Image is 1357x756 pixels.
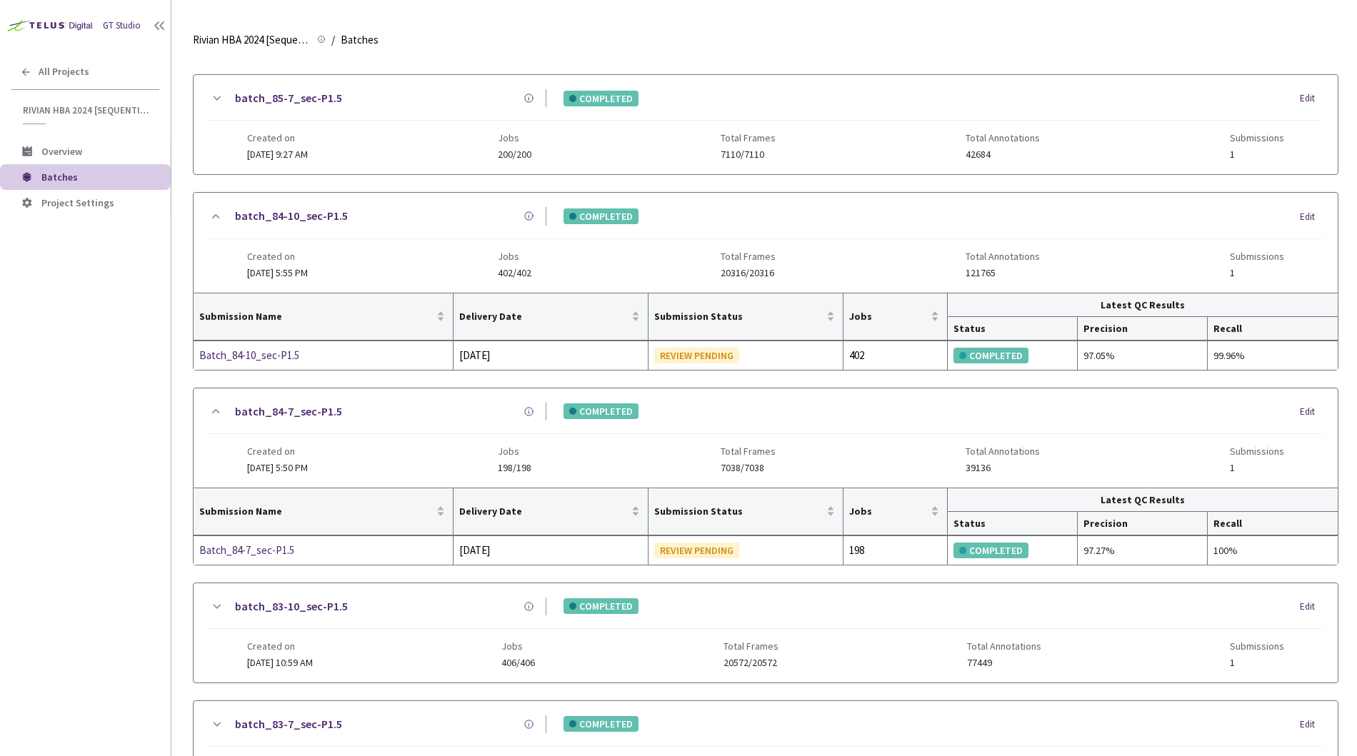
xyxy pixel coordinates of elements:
th: Submission Status [649,293,843,341]
div: COMPLETED [564,598,639,614]
div: GT Studio [103,19,141,33]
span: 20316/20316 [721,268,776,278]
th: Precision [1078,512,1208,535]
span: Overview [41,145,82,158]
span: Rivian HBA 2024 [Sequential] [193,31,309,49]
th: Latest QC Results [948,488,1338,512]
span: 1 [1230,657,1284,668]
span: 39136 [966,463,1040,473]
span: Created on [247,132,308,143]
span: Total Frames [721,132,776,143]
div: 402 [849,347,941,364]
a: batch_83-10_sec-P1.5 [235,598,348,615]
span: Project Settings [41,196,114,209]
div: [DATE] [459,347,642,364]
span: [DATE] 5:55 PM [247,266,308,279]
span: 200/200 [498,149,531,160]
div: 97.27% [1083,543,1201,558]
div: batch_83-10_sec-P1.5COMPLETEDEditCreated on[DATE] 10:59 AMJobs406/406Total Frames20572/20572Total... [194,583,1338,682]
span: Created on [247,251,308,262]
th: Submission Name [194,488,454,535]
span: Jobs [501,640,535,652]
div: REVIEW PENDING [654,543,739,558]
div: Edit [1300,91,1323,106]
div: COMPLETED [564,716,639,732]
th: Submission Name [194,293,454,341]
span: 1 [1230,463,1284,473]
span: Created on [247,445,308,457]
span: Total Annotations [966,251,1040,262]
div: Edit [1300,717,1323,732]
span: 7038/7038 [721,463,776,473]
div: COMPLETED [953,543,1028,558]
a: batch_84-7_sec-P1.5 [235,403,342,420]
span: Batches [341,31,379,49]
th: Submission Status [649,488,843,535]
a: Batch_84-10_sec-P1.5 [199,347,351,364]
span: Submission Status [654,505,823,517]
th: Recall [1208,317,1338,341]
span: Total Annotations [967,640,1041,652]
div: batch_84-10_sec-P1.5COMPLETEDEditCreated on[DATE] 5:55 PMJobs402/402Total Frames20316/20316Total ... [194,193,1338,292]
span: Total Frames [721,445,776,457]
th: Recall [1208,512,1338,535]
div: COMPLETED [953,348,1028,363]
th: Jobs [843,488,948,535]
div: COMPLETED [564,403,639,419]
span: Batches [41,171,78,183]
span: Jobs [849,505,928,517]
span: All Projects [39,66,89,78]
span: Delivery Date [459,311,629,322]
li: / [331,31,335,49]
span: Total Frames [723,640,778,652]
span: 406/406 [501,657,535,668]
span: Total Annotations [966,445,1040,457]
span: Jobs [498,445,531,457]
span: Created on [247,640,313,652]
span: 1 [1230,149,1284,160]
div: Edit [1300,600,1323,614]
span: Submission Status [654,311,823,322]
span: 7110/7110 [721,149,776,160]
a: Batch_84-7_sec-P1.5 [199,542,351,559]
a: batch_83-7_sec-P1.5 [235,715,342,733]
a: batch_85-7_sec-P1.5 [235,89,342,107]
div: REVIEW PENDING [654,348,739,363]
span: Submissions [1230,445,1284,457]
th: Precision [1078,317,1208,341]
th: Status [948,317,1078,341]
span: Total Annotations [966,132,1040,143]
span: Rivian HBA 2024 [Sequential] [23,104,151,116]
div: batch_85-7_sec-P1.5COMPLETEDEditCreated on[DATE] 9:27 AMJobs200/200Total Frames7110/7110Total Ann... [194,75,1338,174]
span: Jobs [498,251,531,262]
div: [DATE] [459,542,642,559]
span: 402/402 [498,268,531,278]
span: Total Frames [721,251,776,262]
span: Submissions [1230,640,1284,652]
span: Submission Name [199,505,434,517]
span: 121765 [966,268,1040,278]
span: 1 [1230,268,1284,278]
span: Submissions [1230,132,1284,143]
span: Submission Name [199,311,434,322]
div: Edit [1300,405,1323,419]
span: 20572/20572 [723,657,778,668]
div: batch_84-7_sec-P1.5COMPLETEDEditCreated on[DATE] 5:50 PMJobs198/198Total Frames7038/7038Total Ann... [194,388,1338,488]
div: Edit [1300,210,1323,224]
div: COMPLETED [564,208,639,224]
div: 100% [1213,543,1332,558]
span: 77449 [967,657,1041,668]
a: batch_84-10_sec-P1.5 [235,207,348,225]
span: Jobs [498,132,531,143]
span: Submissions [1230,251,1284,262]
th: Jobs [843,293,948,341]
th: Latest QC Results [948,293,1338,317]
th: Delivery Date [454,293,649,341]
span: 198/198 [498,463,531,473]
span: Delivery Date [459,505,629,517]
span: [DATE] 9:27 AM [247,148,308,161]
div: 99.96% [1213,348,1332,363]
div: 198 [849,542,941,559]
